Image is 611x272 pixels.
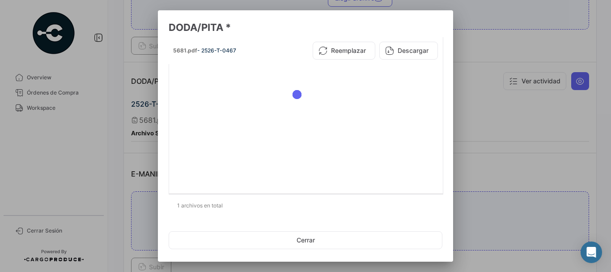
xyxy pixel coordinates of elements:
[379,42,438,60] button: Descargar
[169,21,442,34] h3: DODA/PITA *
[173,47,197,54] span: 5681.pdf
[197,47,236,54] span: - 2526-T-0467
[169,231,442,249] button: Cerrar
[169,194,442,217] div: 1 archivos en total
[581,242,602,263] div: Abrir Intercom Messenger
[313,42,375,60] button: Reemplazar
